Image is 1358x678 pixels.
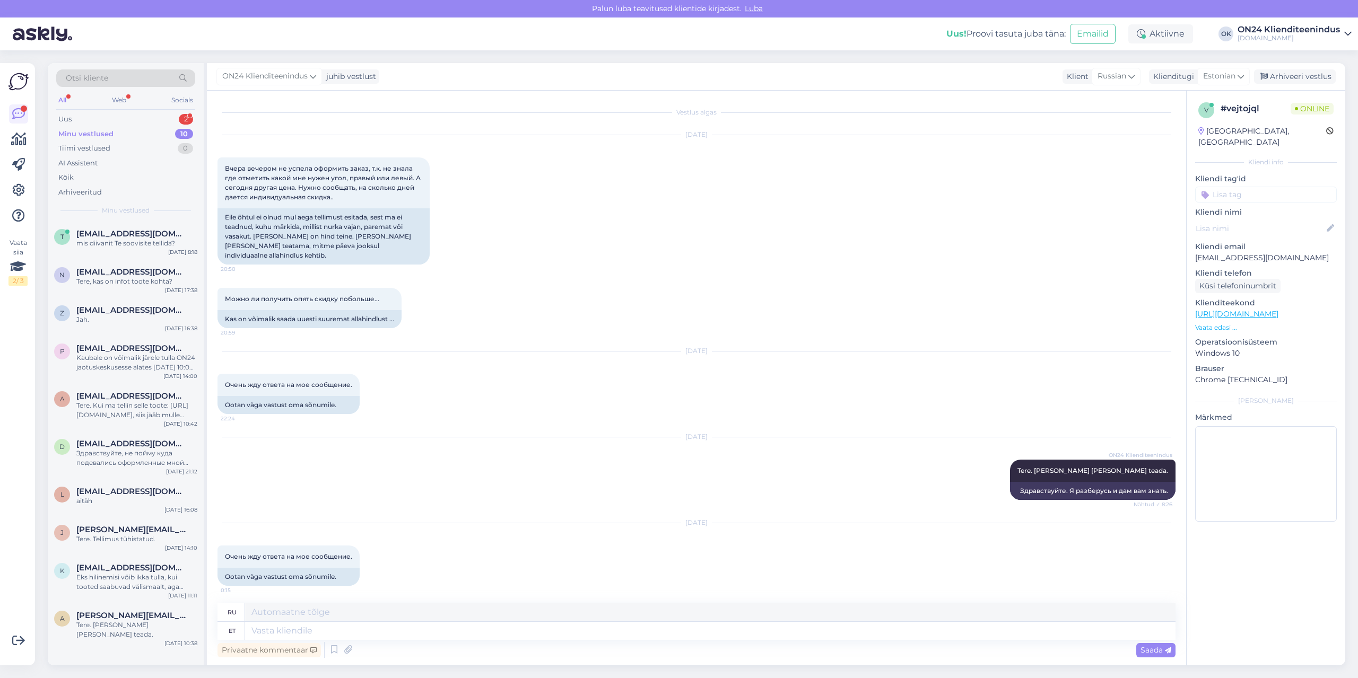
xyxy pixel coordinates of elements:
div: [DATE] 10:38 [164,639,197,647]
span: Можно ли получить опять скидку побольше... [225,295,379,303]
span: jana@rethink.ee [76,525,187,534]
div: Aktiivne [1128,24,1193,43]
div: Ootan väga vastust oma sõnumile. [217,396,360,414]
span: Luba [742,4,766,13]
div: Eile õhtul ei olnud mul aega tellimust esitada, sest ma ei teadnud, kuhu märkida, millist nurka v... [217,208,430,265]
div: juhib vestlust [322,71,376,82]
div: Proovi tasuta juba täna: [946,28,1066,40]
div: 2 [179,114,193,125]
div: Küsi telefoninumbrit [1195,279,1281,293]
div: Privaatne kommentaar [217,643,321,657]
div: ru [228,603,237,621]
span: 0:15 [221,586,260,594]
span: a [60,614,65,622]
span: Russian [1098,71,1126,82]
div: AI Assistent [58,158,98,169]
div: Tere. Kui ma tellin selle toote: [URL][DOMAIN_NAME], siis jääb mulle segaseks, mille ma täpselt s... [76,401,197,420]
span: dimas1524@yandex.ru [76,439,187,448]
div: All [56,93,68,107]
div: aitäh [76,496,197,506]
div: [DATE] 17:38 [165,286,197,294]
p: Vaata edasi ... [1195,323,1337,332]
div: 0 [178,143,193,154]
span: Minu vestlused [102,206,150,215]
div: [DATE] 21:12 [166,468,197,476]
div: [DATE] 16:08 [164,506,197,514]
span: Очень жду ответа на мое сообщение. [225,381,352,389]
span: anneabiline@gmail.com [76,391,187,401]
p: Brauser [1195,363,1337,374]
div: et [229,622,236,640]
div: Tiimi vestlused [58,143,110,154]
div: Kas on võimalik saada uuesti suuremat allahindlust ... [217,310,402,328]
div: Tere, kas on infot toote kohta? [76,277,197,286]
div: [PERSON_NAME] [1195,396,1337,406]
span: Online [1291,103,1334,115]
input: Lisa tag [1195,187,1337,202]
div: Tere. Tellimus tühistatud. [76,534,197,544]
span: l [60,490,64,498]
span: kahest22@hotmail.com [76,563,187,573]
div: Kaubale on võimalik järele tulla ON24 jaotuskeskusesse alates [DATE] 10:00-st. Kauba kättesaamise... [76,353,197,372]
div: Kõik [58,172,74,183]
span: t [60,233,64,241]
p: Operatsioonisüsteem [1195,337,1337,348]
span: v [1204,106,1208,114]
button: Emailid [1070,24,1116,44]
div: [DATE] 14:00 [163,372,197,380]
div: Uus [58,114,72,125]
span: d [59,443,65,451]
span: 22:24 [221,415,260,422]
span: Otsi kliente [66,73,108,84]
span: ON24 Klienditeenindus [1109,451,1172,459]
span: punasveta@gmail.com [76,344,187,353]
div: [DATE] 14:10 [165,544,197,552]
div: Web [110,93,128,107]
p: Chrome [TECHNICAL_ID] [1195,374,1337,385]
span: anna.kotovits@gmail.com [76,611,187,620]
div: 2 / 3 [8,276,28,286]
span: Estonian [1203,71,1235,82]
p: Kliendi email [1195,241,1337,252]
span: Очень жду ответа на мое сообщение. [225,552,352,560]
div: Здравствуйте. Я разберусь и дам вам знать. [1010,482,1176,500]
span: k [60,567,65,575]
p: Windows 10 [1195,348,1337,359]
span: nele.mandla@gmail.com [76,267,187,277]
div: [DATE] [217,130,1176,139]
span: trulling@mail.ru [76,229,187,239]
span: ON24 Klienditeenindus [222,71,308,82]
p: Kliendi tag'id [1195,173,1337,184]
div: Kliendi info [1195,157,1337,167]
p: Märkmed [1195,412,1337,423]
div: mis diivanit Te soovisite tellida? [76,239,197,248]
span: 20:59 [221,329,260,337]
div: 10 [175,129,193,139]
div: Arhiveeritud [58,187,102,198]
p: Kliendi telefon [1195,268,1337,279]
a: [URL][DOMAIN_NAME] [1195,309,1278,319]
span: Nähtud ✓ 8:26 [1133,500,1172,508]
div: Jah. [76,315,197,324]
a: ON24 Klienditeenindus[DOMAIN_NAME] [1238,25,1352,42]
div: Socials [169,93,195,107]
div: [GEOGRAPHIC_DATA], [GEOGRAPHIC_DATA] [1198,126,1326,148]
div: [DATE] 11:11 [168,592,197,600]
div: Vaata siia [8,238,28,286]
span: Saada [1141,645,1171,655]
div: ON24 Klienditeenindus [1238,25,1340,34]
div: [DATE] [217,346,1176,356]
div: Vestlus algas [217,108,1176,117]
span: j [60,529,64,536]
div: Arhiveeri vestlus [1254,69,1336,84]
div: Ootan väga vastust oma sõnumile. [217,568,360,586]
span: 20:50 [221,265,260,273]
span: n [59,271,65,279]
div: [DATE] 10:42 [164,420,197,428]
span: Вчера вечером не успела оформить заказ, т.к. не знала где отметить какой мне нужен угол, правый и... [225,164,422,201]
div: Eks hilinemisi võib ikka tulla, kui tooted saabuvad välismaalt, aga üldjuhul selle tootjaga pigem... [76,573,197,592]
div: OK [1218,27,1233,41]
span: zeniva25@gmail.com [76,305,187,315]
p: Klienditeekond [1195,297,1337,309]
div: Klient [1063,71,1089,82]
